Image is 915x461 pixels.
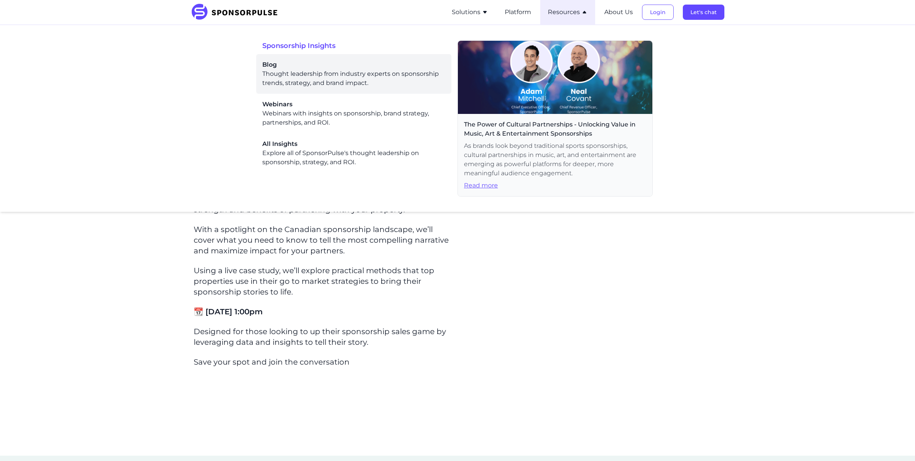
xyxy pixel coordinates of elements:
[194,326,451,347] p: Designed for those looking to up their sponsorship sales game by leveraging data and insights to ...
[452,8,488,17] button: Solutions
[262,40,457,51] span: Sponsorship Insights
[262,100,445,127] div: Webinars with insights on sponsorship, brand strategy, partnerships, and ROI.
[877,424,915,461] iframe: Chat Widget
[262,100,445,109] span: Webinars
[642,5,674,20] button: Login
[262,60,445,88] div: Thought leadership from industry experts on sponsorship trends, strategy, and brand impact.
[262,100,445,127] a: WebinarsWebinars with insights on sponsorship, brand strategy, partnerships, and ROI.
[191,4,283,21] img: SponsorPulse
[642,9,674,16] a: Login
[464,141,646,178] span: As brands look beyond traditional sports sponsorships, cultural partnerships in music, art, and e...
[505,9,531,16] a: Platform
[262,60,445,69] span: Blog
[194,224,451,256] p: With a spotlight on the Canadian sponsorship landscape, we’ll cover what you need to know to tell...
[194,307,263,316] span: 📆 [DATE] 1:00pm
[604,9,633,16] a: About Us
[604,8,633,17] button: About Us
[457,40,653,197] a: The Power of Cultural Partnerships - Unlocking Value in Music, Art & Entertainment SponsorshipsAs...
[505,8,531,17] button: Platform
[262,139,445,167] a: All InsightsExplore all of SponsorPulse's thought leadership on sponsorship, strategy, and ROI.
[683,9,724,16] a: Let's chat
[548,8,588,17] button: Resources
[194,265,451,297] p: Using a live case study, we’ll explore practical methods that top properties use in their go to m...
[464,181,646,190] span: Read more
[458,41,652,114] img: Webinar header image
[683,5,724,20] button: Let's chat
[194,357,451,367] p: Save your spot and join the conversation
[262,60,445,88] a: BlogThought leadership from industry experts on sponsorship trends, strategy, and brand impact.
[262,139,445,149] span: All Insights
[262,139,445,167] div: Explore all of SponsorPulse's thought leadership on sponsorship, strategy, and ROI.
[464,120,646,138] span: The Power of Cultural Partnerships - Unlocking Value in Music, Art & Entertainment Sponsorships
